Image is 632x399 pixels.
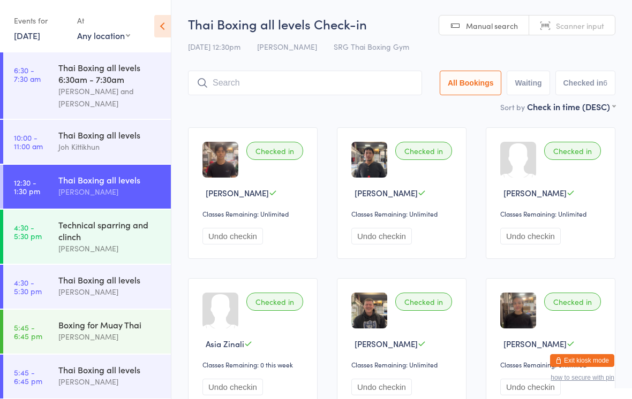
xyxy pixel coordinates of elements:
[334,41,409,52] span: SRG Thai Boxing Gym
[188,15,615,33] h2: Thai Boxing all levels Check-in
[3,165,171,209] a: 12:30 -1:30 pmThai Boxing all levels[PERSON_NAME]
[555,71,616,95] button: Checked in6
[202,379,263,395] button: Undo checkin
[3,210,171,264] a: 4:30 -5:30 pmTechnical sparring and clinch[PERSON_NAME]
[14,323,42,340] time: 5:45 - 6:45 pm
[3,52,171,119] a: 6:30 -7:30 amThai Boxing all levels 6:30am - 7:30am[PERSON_NAME] and [PERSON_NAME]
[202,209,306,218] div: Classes Remaining: Unlimited
[14,178,40,195] time: 12:30 - 1:30 pm
[3,265,171,309] a: 4:30 -5:30 pmThai Boxing all levels[PERSON_NAME]
[58,375,162,388] div: [PERSON_NAME]
[500,228,561,244] button: Undo checkin
[14,278,42,295] time: 4:30 - 5:30 pm
[202,360,306,369] div: Classes Remaining: 0 this week
[257,41,317,52] span: [PERSON_NAME]
[77,29,130,41] div: Any location
[550,354,614,367] button: Exit kiosk mode
[202,228,263,244] button: Undo checkin
[3,120,171,164] a: 10:00 -11:00 amThai Boxing all levelsJoh Kittikhun
[188,71,422,95] input: Search
[14,133,43,150] time: 10:00 - 11:00 am
[395,293,452,311] div: Checked in
[77,12,130,29] div: At
[355,338,418,349] span: [PERSON_NAME]
[355,187,418,198] span: [PERSON_NAME]
[503,338,567,349] span: [PERSON_NAME]
[58,274,162,286] div: Thai Boxing all levels
[544,293,601,311] div: Checked in
[58,186,162,198] div: [PERSON_NAME]
[500,209,604,218] div: Classes Remaining: Unlimited
[544,142,601,160] div: Checked in
[206,187,269,198] span: [PERSON_NAME]
[58,242,162,255] div: [PERSON_NAME]
[500,360,604,369] div: Classes Remaining: Unlimited
[14,368,42,385] time: 5:45 - 6:45 pm
[527,101,615,112] div: Check in time (DESC)
[58,141,162,153] div: Joh Kittikhun
[351,293,387,328] img: image1722406790.png
[351,379,412,395] button: Undo checkin
[466,20,518,31] span: Manual search
[58,331,162,343] div: [PERSON_NAME]
[58,85,162,110] div: [PERSON_NAME] and [PERSON_NAME]
[503,187,567,198] span: [PERSON_NAME]
[58,286,162,298] div: [PERSON_NAME]
[440,71,502,95] button: All Bookings
[58,174,162,186] div: Thai Boxing all levels
[14,29,40,41] a: [DATE]
[58,62,162,85] div: Thai Boxing all levels 6:30am - 7:30am
[206,338,244,349] span: Asia Zinali
[351,228,412,244] button: Undo checkin
[351,360,455,369] div: Classes Remaining: Unlimited
[551,374,614,381] button: how to secure with pin
[246,142,303,160] div: Checked in
[14,223,42,240] time: 4:30 - 5:30 pm
[58,219,162,242] div: Technical sparring and clinch
[14,66,41,83] time: 6:30 - 7:30 am
[395,142,452,160] div: Checked in
[351,142,387,178] img: image1719828478.png
[58,129,162,141] div: Thai Boxing all levels
[500,293,536,328] img: image1719479974.png
[188,41,240,52] span: [DATE] 12:30pm
[14,12,66,29] div: Events for
[603,79,607,87] div: 6
[351,209,455,218] div: Classes Remaining: Unlimited
[3,310,171,354] a: 5:45 -6:45 pmBoxing for Muay Thai[PERSON_NAME]
[507,71,550,95] button: Waiting
[58,364,162,375] div: Thai Boxing all levels
[500,102,525,112] label: Sort by
[246,293,303,311] div: Checked in
[202,142,238,178] img: image1719828777.png
[500,379,561,395] button: Undo checkin
[3,355,171,398] a: 5:45 -6:45 pmThai Boxing all levels[PERSON_NAME]
[556,20,604,31] span: Scanner input
[58,319,162,331] div: Boxing for Muay Thai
